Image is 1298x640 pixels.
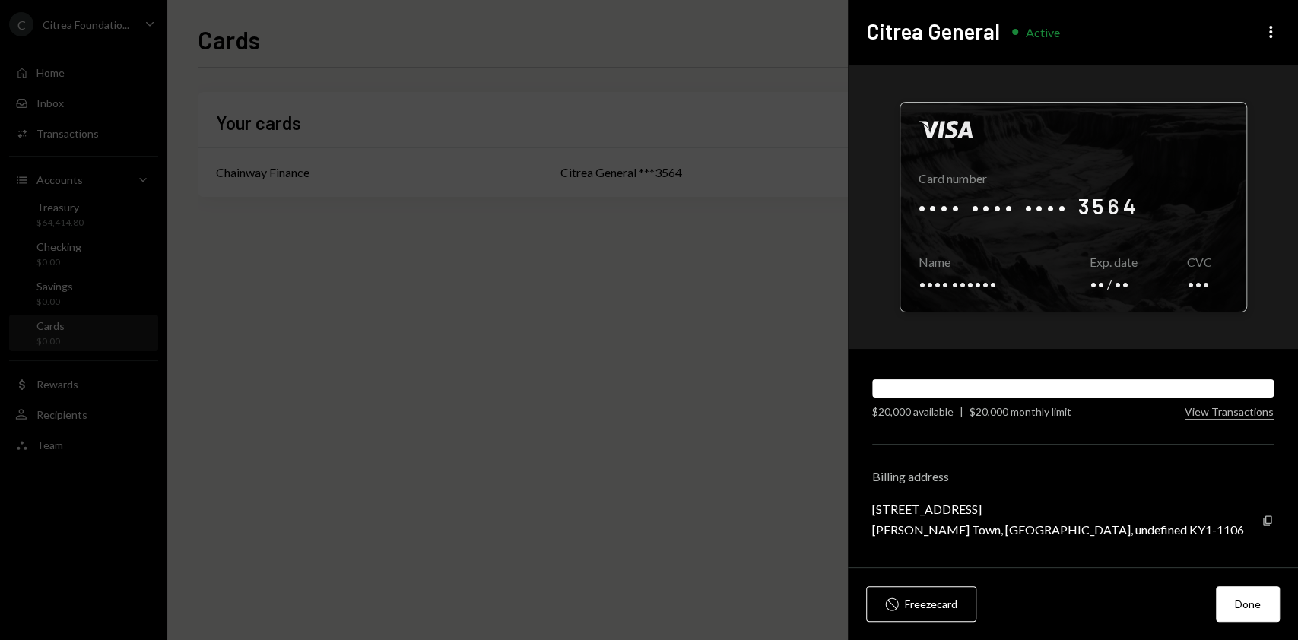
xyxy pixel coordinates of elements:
[872,404,954,420] div: $20,000 available
[1216,586,1280,622] button: Done
[872,522,1244,537] div: [PERSON_NAME] Town, [GEOGRAPHIC_DATA], undefined KY1-1106
[866,17,1000,46] h2: Citrea General
[872,502,1244,516] div: [STREET_ADDRESS]
[970,404,1071,420] div: $20,000 monthly limit
[872,469,1274,483] div: Billing address
[866,586,976,622] button: Freezecard
[905,596,957,612] div: Freeze card
[1185,405,1274,420] button: View Transactions
[1026,25,1060,40] div: Active
[960,404,963,420] div: |
[900,102,1247,312] div: Click to reveal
